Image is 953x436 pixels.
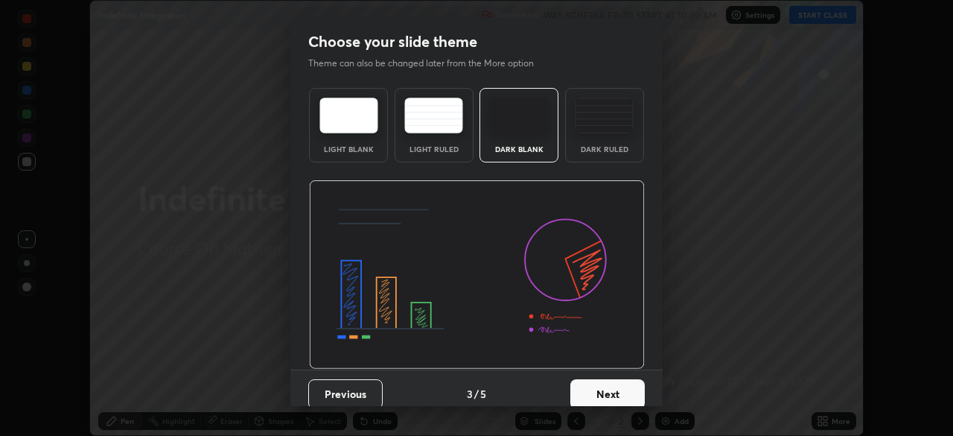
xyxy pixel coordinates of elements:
img: darkRuledTheme.de295e13.svg [575,98,634,133]
div: Dark Blank [489,145,549,153]
button: Next [570,379,645,409]
div: Light Blank [319,145,378,153]
img: lightTheme.e5ed3b09.svg [319,98,378,133]
div: Dark Ruled [575,145,634,153]
img: darkThemeBanner.d06ce4a2.svg [309,180,645,370]
img: darkTheme.f0cc69e5.svg [490,98,549,133]
h4: 3 [467,386,473,402]
button: Previous [308,379,383,409]
img: lightRuledTheme.5fabf969.svg [404,98,463,133]
p: Theme can also be changed later from the More option [308,57,549,70]
div: Light Ruled [404,145,464,153]
h4: 5 [480,386,486,402]
h2: Choose your slide theme [308,32,477,51]
h4: / [474,386,479,402]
